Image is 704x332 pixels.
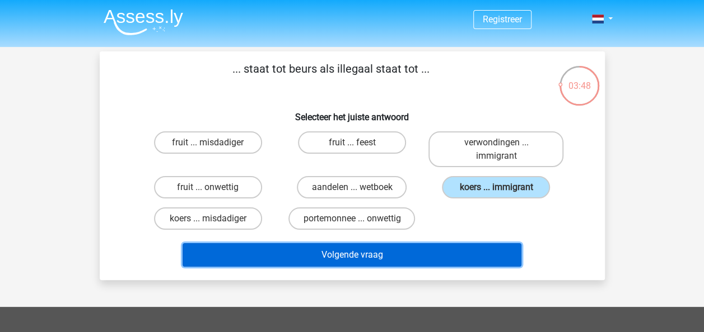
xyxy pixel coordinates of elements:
[154,207,262,230] label: koers ... misdadiger
[558,65,600,93] div: 03:48
[118,60,545,94] p: ... staat tot beurs als illegaal staat tot ...
[297,176,407,198] label: aandelen ... wetboek
[483,14,522,25] a: Registreer
[442,176,550,198] label: koers ... immigrant
[183,243,521,267] button: Volgende vraag
[118,103,587,122] h6: Selecteer het juiste antwoord
[298,131,406,154] label: fruit ... feest
[104,9,183,35] img: Assessly
[154,131,262,154] label: fruit ... misdadiger
[154,176,262,198] label: fruit ... onwettig
[288,207,415,230] label: portemonnee ... onwettig
[428,131,563,167] label: verwondingen ... immigrant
